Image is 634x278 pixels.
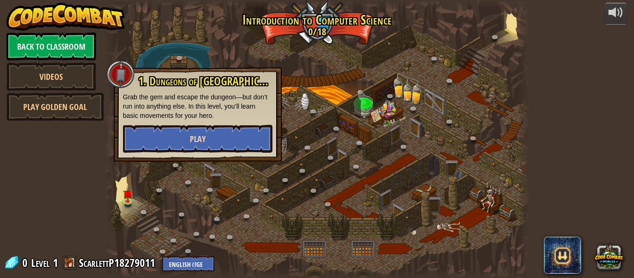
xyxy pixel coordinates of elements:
[6,93,104,121] a: Play Golden Goal
[190,133,206,145] span: Play
[123,92,272,120] p: Grab the gem and escape the dungeon—but don’t run into anything else. In this level, you’ll learn...
[123,125,272,153] button: Play
[6,32,96,60] a: Back to Classroom
[138,73,289,89] span: 1. Dungeons of [GEOGRAPHIC_DATA]
[123,185,133,202] img: level-banner-unstarted.png
[604,3,628,25] button: Adjust volume
[53,255,58,270] span: 1
[22,255,30,270] span: 0
[6,63,96,91] a: Videos
[6,3,125,31] img: CodeCombat - Learn how to code by playing a game
[31,255,50,271] span: Level
[79,255,158,270] a: ScarlettP18279011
